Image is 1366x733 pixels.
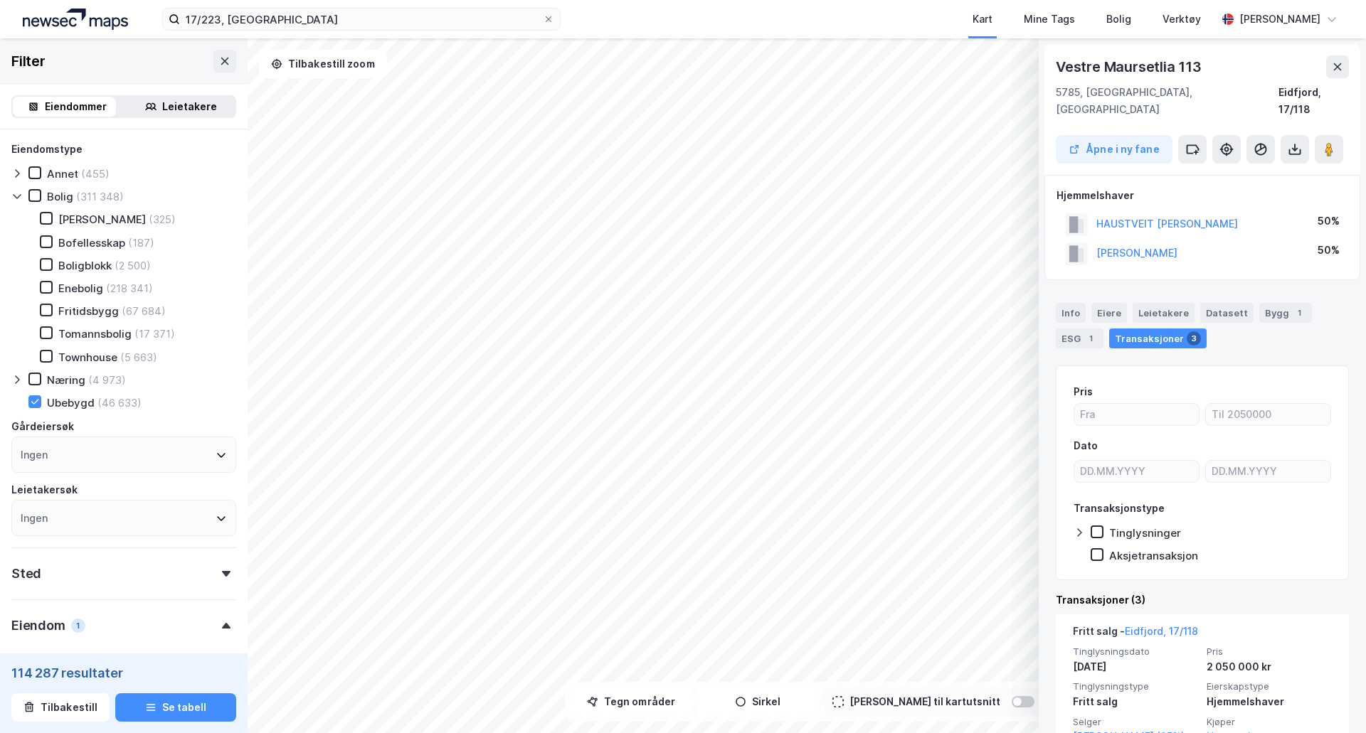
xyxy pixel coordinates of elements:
div: (67 684) [122,304,166,318]
iframe: Chat Widget [1295,665,1366,733]
input: DD.MM.YYYY [1074,461,1199,482]
button: Se tabell [115,693,236,722]
a: Eidfjord, 17/118 [1125,625,1198,637]
input: Fra [1074,404,1199,425]
div: Aksjetransaksjon [1109,549,1198,562]
div: Sted [11,565,41,582]
div: Bygg [1259,303,1312,323]
span: Kjøper [1207,716,1332,728]
div: Leietakere [162,98,217,115]
button: Tegn områder [571,687,692,716]
div: Ubebygd [47,396,95,410]
div: Ingen [21,510,48,527]
div: 1 [71,619,85,633]
input: DD.MM.YYYY [1206,461,1330,482]
div: 50% [1318,213,1340,230]
div: Eiendomstype [11,141,83,158]
div: Kontrollprogram for chat [1295,665,1366,733]
div: Transaksjoner [1109,328,1207,348]
div: Filter [11,50,46,73]
div: Hjemmelshaver [1057,187,1348,204]
span: Tinglysningstype [1073,680,1198,692]
input: Søk på adresse, matrikkel, gårdeiere, leietakere eller personer [180,9,543,30]
div: Kart [973,11,992,28]
span: Pris [1207,646,1332,658]
div: Info [1056,303,1086,323]
div: Gårdeiersøk [11,418,74,435]
span: Tinglysningsdato [1073,646,1198,658]
div: (187) [128,236,154,250]
div: ESG [1056,328,1103,348]
div: 114 287 resultater [11,665,236,682]
button: Tilbakestill zoom [259,50,387,78]
span: Eierskapstype [1207,680,1332,692]
div: 3 [1187,331,1201,346]
div: Eidfjord, 17/118 [1278,84,1349,118]
div: Eiere [1091,303,1127,323]
div: Fritidsbygg [58,304,119,318]
div: Eiendommer [45,98,107,115]
div: (4 973) [88,373,126,387]
div: Leietakere [1133,303,1195,323]
div: Datasett [1200,303,1254,323]
img: logo.a4113a55bc3d86da70a041830d287a7e.svg [23,9,128,30]
button: Tilbakestill [11,693,110,722]
div: Mine Tags [1024,11,1075,28]
div: [DATE] [1073,658,1198,675]
div: (5 663) [120,351,157,364]
div: Næring [47,373,85,387]
div: Boligblokk [58,259,112,272]
div: 2 050 000 kr [1207,658,1332,675]
div: Bolig [47,190,73,203]
div: Townhouse [58,351,117,364]
div: Enebolig [58,282,103,295]
div: 1 [1084,331,1098,346]
div: Tinglysninger [1109,526,1181,540]
div: Transaksjonstype [1074,500,1165,517]
div: (17 371) [134,327,175,341]
div: Dato [1074,437,1098,454]
button: Sirkel [697,687,818,716]
div: (311 348) [76,190,124,203]
div: Transaksjoner (3) [1056,592,1349,609]
div: [PERSON_NAME] [1239,11,1320,28]
div: Verktøy [1163,11,1201,28]
div: Ingen [21,446,48,464]
div: Bofellesskap [58,236,125,250]
div: (46 633) [97,396,142,410]
div: (2 500) [115,259,151,272]
div: Eiendom [11,617,65,634]
button: Åpne i ny fane [1056,135,1172,164]
div: Pris [1074,383,1093,400]
input: Til 2050000 [1206,404,1330,425]
div: 5785, [GEOGRAPHIC_DATA], [GEOGRAPHIC_DATA] [1056,84,1278,118]
div: Tomteareal [11,651,70,668]
div: (325) [149,213,176,226]
div: 50% [1318,242,1340,259]
div: Leietakersøk [11,481,78,498]
div: (218 341) [106,282,153,295]
span: Selger [1073,716,1198,728]
div: (455) [81,167,110,181]
div: [PERSON_NAME] til kartutsnitt [849,693,1000,710]
div: 1 [1292,306,1306,320]
div: Tomannsbolig [58,327,132,341]
div: Vestre Maursetlia 113 [1056,55,1204,78]
div: Annet [47,167,78,181]
div: Hjemmelshaver [1207,693,1332,710]
div: Bolig [1106,11,1131,28]
div: Fritt salg [1073,693,1198,710]
div: [PERSON_NAME] [58,213,146,226]
div: Fritt salg - [1073,623,1198,646]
